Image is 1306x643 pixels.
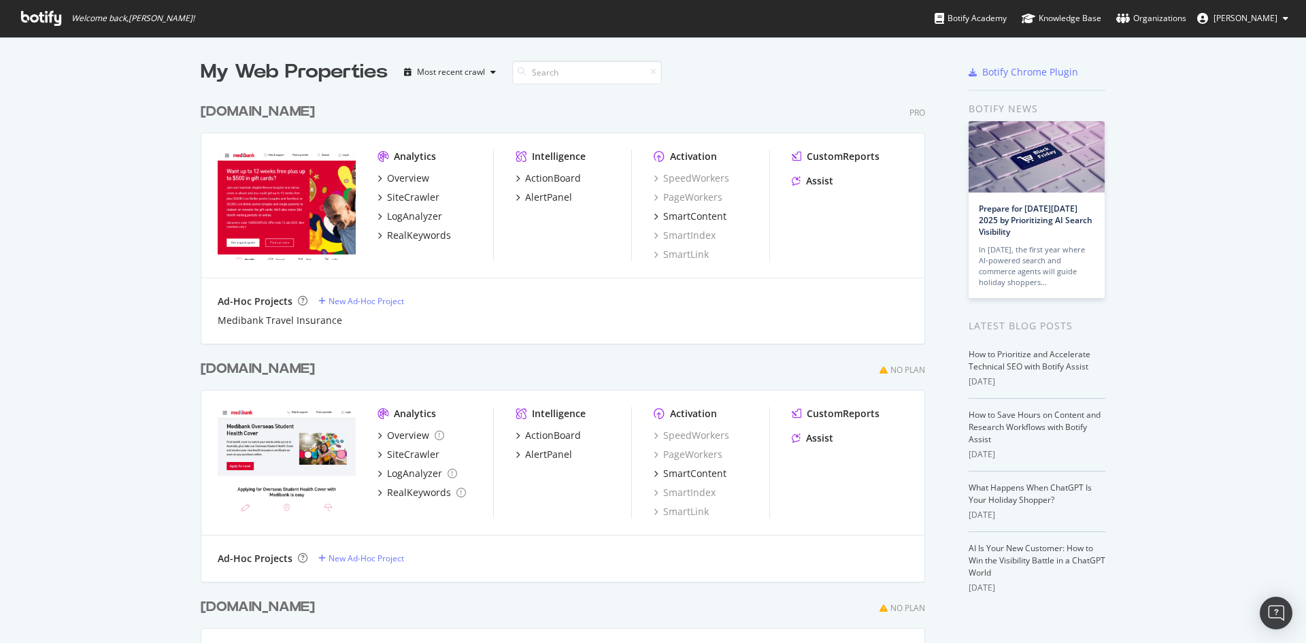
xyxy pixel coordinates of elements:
a: How to Prioritize and Accelerate Technical SEO with Botify Assist [969,348,1090,372]
div: AlertPanel [525,448,572,461]
div: Pro [909,107,925,118]
div: Ad-Hoc Projects [218,552,292,565]
a: CustomReports [792,407,880,421]
a: Overview [378,171,429,185]
div: SiteCrawler [387,191,439,204]
div: ActionBoard [525,429,581,442]
a: SmartContent [654,210,726,223]
div: CustomReports [807,407,880,421]
a: SmartLink [654,248,709,261]
div: SmartContent [663,467,726,480]
div: Assist [806,431,833,445]
span: Welcome back, [PERSON_NAME] ! [71,13,195,24]
div: Overview [387,171,429,185]
img: Medibankoshc.com.au [218,407,356,517]
button: Most recent crawl [399,61,501,83]
span: Armaan Gandhok [1213,12,1277,24]
div: ActionBoard [525,171,581,185]
div: Botify Chrome Plugin [982,65,1078,79]
button: [PERSON_NAME] [1186,7,1299,29]
div: No Plan [890,364,925,376]
div: Overview [387,429,429,442]
a: Botify Chrome Plugin [969,65,1078,79]
div: Intelligence [532,407,586,421]
img: Medibank.com.au [218,150,356,260]
div: Ad-Hoc Projects [218,295,292,308]
div: AlertPanel [525,191,572,204]
a: SiteCrawler [378,191,439,204]
a: Assist [792,174,833,188]
input: Search [512,61,662,84]
a: SmartLink [654,505,709,518]
div: Assist [806,174,833,188]
a: Prepare for [DATE][DATE] 2025 by Prioritizing AI Search Visibility [979,203,1092,237]
a: LogAnalyzer [378,467,457,480]
a: RealKeywords [378,229,451,242]
div: Knowledge Base [1022,12,1101,25]
div: Activation [670,150,717,163]
div: [DATE] [969,509,1105,521]
div: [DATE] [969,448,1105,461]
div: Latest Blog Posts [969,318,1105,333]
div: Botify Academy [935,12,1007,25]
a: AI Is Your New Customer: How to Win the Visibility Battle in a ChatGPT World [969,542,1105,578]
a: [DOMAIN_NAME] [201,102,320,122]
div: [DATE] [969,376,1105,388]
div: [DOMAIN_NAME] [201,102,315,122]
a: How to Save Hours on Content and Research Workflows with Botify Assist [969,409,1101,445]
div: In [DATE], the first year where AI-powered search and commerce agents will guide holiday shoppers… [979,244,1094,288]
a: AlertPanel [516,448,572,461]
a: PageWorkers [654,191,722,204]
div: [DOMAIN_NAME] [201,359,315,379]
a: New Ad-Hoc Project [318,295,404,307]
div: [DATE] [969,582,1105,594]
div: SiteCrawler [387,448,439,461]
a: CustomReports [792,150,880,163]
a: What Happens When ChatGPT Is Your Holiday Shopper? [969,482,1092,506]
img: Prepare for Black Friday 2025 by Prioritizing AI Search Visibility [969,121,1105,193]
div: SmartContent [663,210,726,223]
a: ActionBoard [516,429,581,442]
a: SiteCrawler [378,448,439,461]
div: No Plan [890,602,925,614]
div: Botify news [969,101,1105,116]
div: My Web Properties [201,59,388,86]
div: Organizations [1116,12,1186,25]
div: New Ad-Hoc Project [329,553,404,564]
a: PageWorkers [654,448,722,461]
a: [DOMAIN_NAME] [201,359,320,379]
a: SpeedWorkers [654,171,729,185]
div: New Ad-Hoc Project [329,295,404,307]
div: RealKeywords [387,486,451,499]
div: [DOMAIN_NAME] [201,597,315,617]
a: Medibank Travel Insurance [218,314,342,327]
a: Overview [378,429,444,442]
div: Most recent crawl [417,68,485,76]
a: New Ad-Hoc Project [318,553,404,564]
a: SpeedWorkers [654,429,729,442]
a: SmartIndex [654,229,716,242]
div: LogAnalyzer [387,467,442,480]
a: SmartIndex [654,486,716,499]
div: RealKeywords [387,229,451,242]
div: LogAnalyzer [387,210,442,223]
a: AlertPanel [516,191,572,204]
div: Activation [670,407,717,421]
div: Analytics [394,407,436,421]
a: SmartContent [654,467,726,480]
div: Intelligence [532,150,586,163]
a: ActionBoard [516,171,581,185]
a: Assist [792,431,833,445]
a: [DOMAIN_NAME] [201,597,320,617]
a: RealKeywords [378,486,466,499]
div: Open Intercom Messenger [1260,597,1292,629]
